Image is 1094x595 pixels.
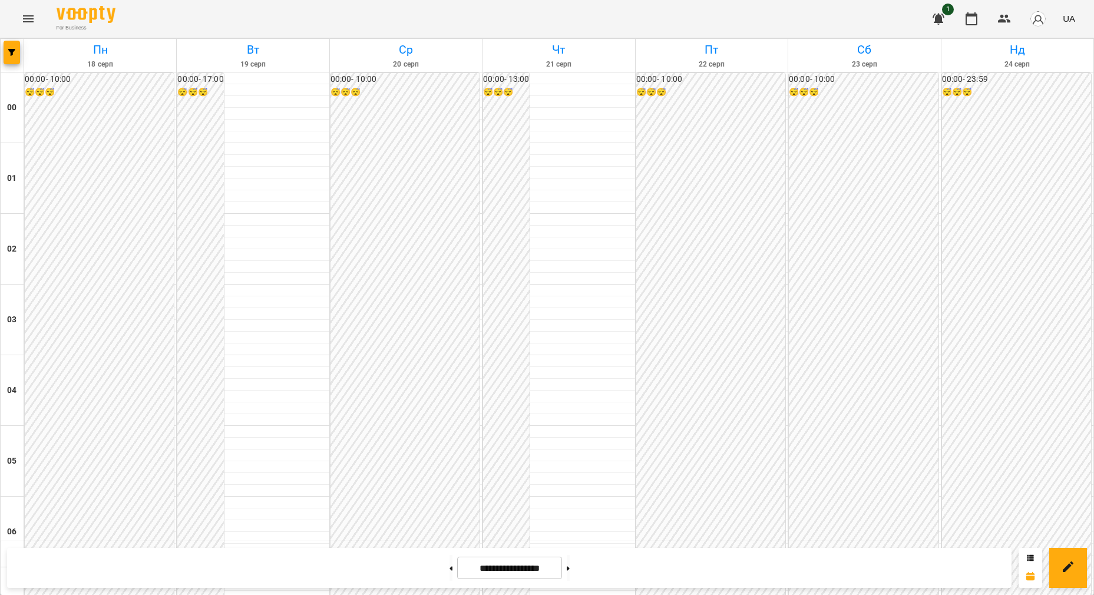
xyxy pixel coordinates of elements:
[943,59,1092,70] h6: 24 серп
[25,73,174,86] h6: 00:00 - 10:00
[332,41,480,59] h6: Ср
[790,59,938,70] h6: 23 серп
[7,525,16,538] h6: 06
[7,455,16,468] h6: 05
[637,59,786,70] h6: 22 серп
[789,86,938,99] h6: 😴😴😴
[483,73,529,86] h6: 00:00 - 13:00
[177,73,223,86] h6: 00:00 - 17:00
[57,24,115,32] span: For Business
[484,41,633,59] h6: Чт
[179,41,327,59] h6: Вт
[637,41,786,59] h6: Пт
[7,313,16,326] h6: 03
[330,73,480,86] h6: 00:00 - 10:00
[7,243,16,256] h6: 02
[26,59,174,70] h6: 18 серп
[7,172,16,185] h6: 01
[57,6,115,23] img: Voopty Logo
[942,4,954,15] span: 1
[26,41,174,59] h6: Пн
[484,59,633,70] h6: 21 серп
[943,41,1092,59] h6: Нд
[14,5,42,33] button: Menu
[179,59,327,70] h6: 19 серп
[636,73,785,86] h6: 00:00 - 10:00
[1058,8,1080,29] button: UA
[1063,12,1075,25] span: UA
[25,86,174,99] h6: 😴😴😴
[636,86,785,99] h6: 😴😴😴
[332,59,480,70] h6: 20 серп
[789,73,938,86] h6: 00:00 - 10:00
[177,86,223,99] h6: 😴😴😴
[7,101,16,114] h6: 00
[7,384,16,397] h6: 04
[330,86,480,99] h6: 😴😴😴
[790,41,938,59] h6: Сб
[942,86,1091,99] h6: 😴😴😴
[1030,11,1046,27] img: avatar_s.png
[942,73,1091,86] h6: 00:00 - 23:59
[483,86,529,99] h6: 😴😴😴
